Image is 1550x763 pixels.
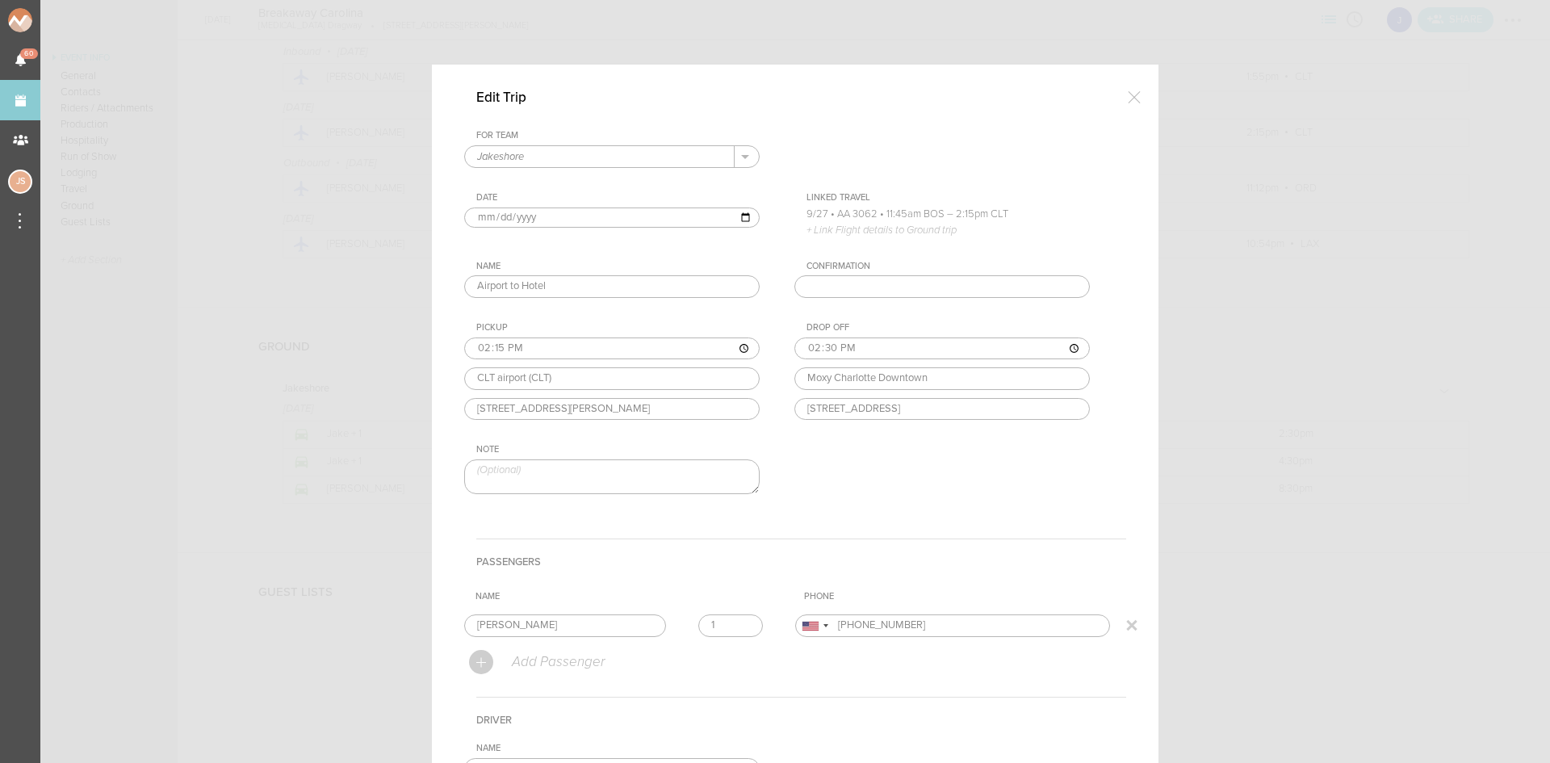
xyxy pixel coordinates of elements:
div: Jessica Smith [8,170,32,194]
p: + Link Flight details to Ground trip [806,224,1090,237]
div: Pickup [476,322,760,333]
input: Location Name [794,367,1090,390]
a: Add Passenger [469,656,605,666]
input: Select a Team (Required) [465,146,735,167]
div: Name [476,743,760,754]
input: Address [464,398,760,421]
th: Name [469,585,798,609]
input: e.g. Airport to Hotel (Optional) [464,275,760,298]
h4: Driver [476,697,1126,743]
input: ––:–– –– [464,337,760,360]
input: ––:–– –– [794,337,1090,360]
button: . [735,146,759,167]
input: 0 [698,614,763,637]
div: For Team [476,130,760,141]
div: Confirmation [806,261,1090,272]
div: United States: +1 [796,615,833,636]
th: Phone [798,585,1126,609]
div: Note [476,444,760,455]
input: Phone [795,614,1110,637]
h4: Passengers [476,539,1126,585]
span: 60 [20,48,38,59]
input: Address [794,398,1090,421]
input: Location Name [464,367,760,390]
div: Name [476,261,760,272]
div: Date [476,192,760,203]
div: 9/27 • AA 3062 • 11:45am BOS – 2:15pm CLT [806,208,1090,224]
div: Drop Off [806,322,1090,333]
h4: Edit Trip [476,89,551,106]
p: Add Passenger [510,654,605,670]
img: NOMAD [8,8,99,32]
div: Linked Travel [806,192,1090,203]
